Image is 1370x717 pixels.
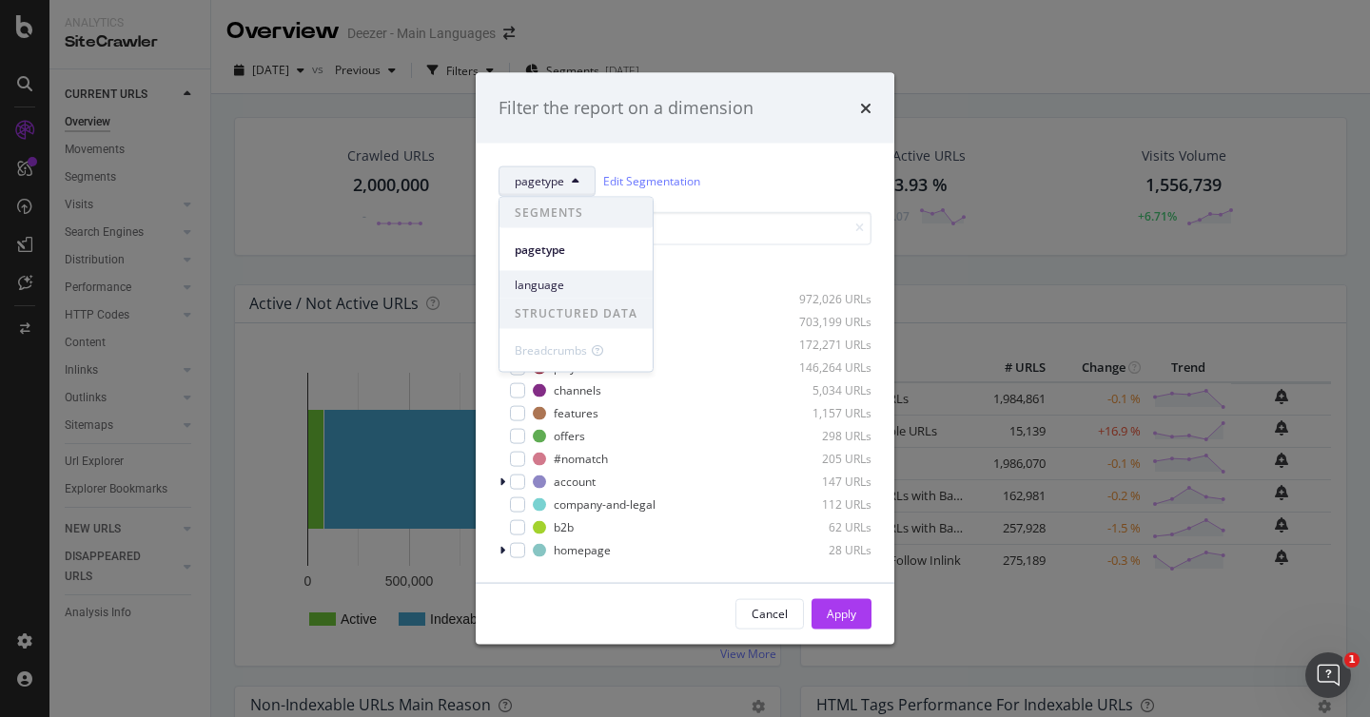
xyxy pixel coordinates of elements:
[735,598,804,629] button: Cancel
[515,241,637,258] span: pagetype
[812,598,871,629] button: Apply
[554,519,574,535] div: b2b
[554,428,585,444] div: offers
[1344,652,1360,668] span: 1
[778,542,871,558] div: 28 URLs
[515,173,564,189] span: pagetype
[778,496,871,513] div: 112 URLs
[515,341,603,358] div: Breadcrumbs
[499,198,653,228] span: SEGMENTS
[554,382,601,398] div: channels
[752,606,788,622] div: Cancel
[860,96,871,121] div: times
[778,428,871,444] div: 298 URLs
[515,276,637,293] span: language
[499,211,871,244] input: Search
[778,474,871,490] div: 147 URLs
[554,451,608,467] div: #nomatch
[827,606,856,622] div: Apply
[554,542,611,558] div: homepage
[499,260,871,276] div: Select all data available
[603,171,700,191] a: Edit Segmentation
[778,291,871,307] div: 972,026 URLs
[778,314,871,330] div: 703,199 URLs
[499,96,753,121] div: Filter the report on a dimension
[499,299,653,329] span: STRUCTURED DATA
[1305,652,1351,698] iframe: Intercom live chat
[499,165,596,196] button: pagetype
[476,73,894,645] div: modal
[778,382,871,398] div: 5,034 URLs
[778,519,871,535] div: 62 URLs
[778,451,871,467] div: 205 URLs
[554,496,656,513] div: company-and-legal
[778,359,871,376] div: 146,264 URLs
[778,337,871,353] div: 172,271 URLs
[554,474,596,490] div: account
[778,405,871,421] div: 1,157 URLs
[554,405,598,421] div: features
